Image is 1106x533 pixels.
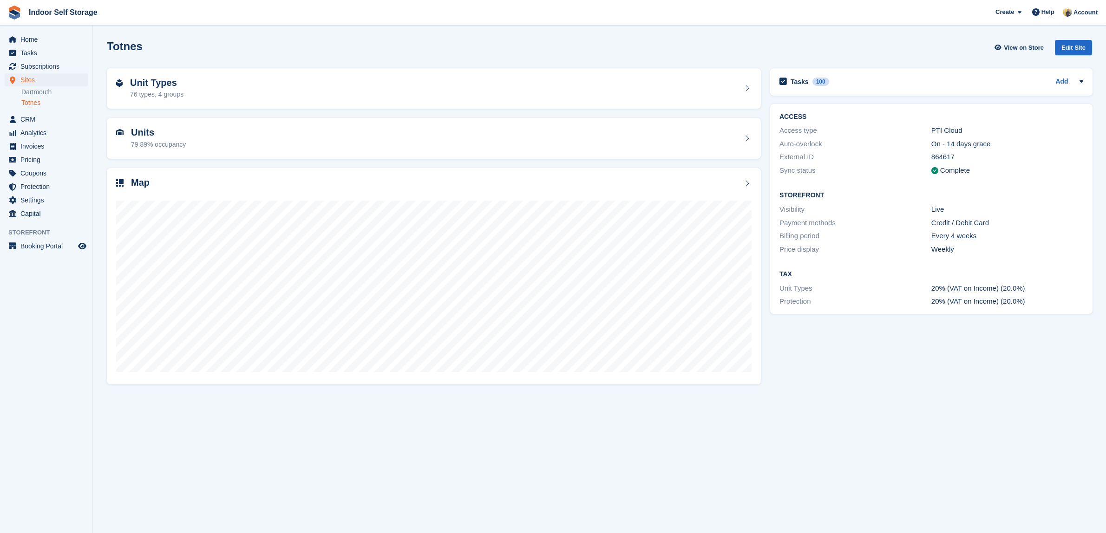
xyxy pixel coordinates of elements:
div: 20% (VAT on Income) (20.0%) [931,296,1083,307]
a: menu [5,140,88,153]
h2: Tasks [791,78,809,86]
div: PTI Cloud [931,125,1083,136]
a: Dartmouth [21,88,88,97]
img: stora-icon-8386f47178a22dfd0bd8f6a31ec36ba5ce8667c1dd55bd0f319d3a0aa187defe.svg [7,6,21,19]
span: Capital [20,207,76,220]
span: Create [995,7,1014,17]
a: Map [107,168,761,385]
a: Indoor Self Storage [25,5,101,20]
a: Totnes [21,98,88,107]
span: Invoices [20,140,76,153]
div: 864617 [931,152,1083,162]
a: menu [5,33,88,46]
span: Booking Portal [20,240,76,253]
a: View on Store [993,40,1047,55]
a: menu [5,153,88,166]
div: Weekly [931,244,1083,255]
span: Home [20,33,76,46]
div: Unit Types [779,283,931,294]
a: menu [5,207,88,220]
div: Live [931,204,1083,215]
a: menu [5,180,88,193]
img: map-icn-33ee37083ee616e46c38cad1a60f524a97daa1e2b2c8c0bc3eb3415660979fc1.svg [116,179,124,187]
a: menu [5,240,88,253]
div: 20% (VAT on Income) (20.0%) [931,283,1083,294]
span: Tasks [20,46,76,59]
div: Price display [779,244,931,255]
div: Credit / Debit Card [931,218,1083,228]
a: Unit Types 76 types, 4 groups [107,68,761,109]
a: menu [5,60,88,73]
div: Every 4 weeks [931,231,1083,241]
span: Sites [20,73,76,86]
div: Visibility [779,204,931,215]
span: CRM [20,113,76,126]
div: 100 [812,78,829,86]
div: Sync status [779,165,931,176]
h2: Map [131,177,150,188]
span: Storefront [8,228,92,237]
div: Complete [940,165,970,176]
div: Payment methods [779,218,931,228]
div: External ID [779,152,931,162]
a: menu [5,73,88,86]
img: Jo Moon [1063,7,1072,17]
div: On - 14 days grace [931,139,1083,149]
a: Preview store [77,240,88,252]
span: Coupons [20,167,76,180]
h2: Totnes [107,40,143,52]
div: Protection [779,296,931,307]
a: menu [5,194,88,207]
span: Pricing [20,153,76,166]
div: 76 types, 4 groups [130,90,183,99]
span: Account [1073,8,1098,17]
h2: ACCESS [779,113,1083,121]
span: Analytics [20,126,76,139]
a: menu [5,126,88,139]
h2: Units [131,127,186,138]
h2: Unit Types [130,78,183,88]
div: Auto-overlock [779,139,931,149]
img: unit-icn-7be61d7bf1b0ce9d3e12c5938cc71ed9869f7b940bace4675aadf7bd6d80202e.svg [116,129,124,136]
img: unit-type-icn-2b2737a686de81e16bb02015468b77c625bbabd49415b5ef34ead5e3b44a266d.svg [116,79,123,87]
div: Edit Site [1055,40,1092,55]
div: Access type [779,125,931,136]
span: Protection [20,180,76,193]
div: Billing period [779,231,931,241]
a: Units 79.89% occupancy [107,118,761,159]
span: Subscriptions [20,60,76,73]
span: Settings [20,194,76,207]
h2: Tax [779,271,1083,278]
a: Add [1055,77,1068,87]
a: menu [5,46,88,59]
a: menu [5,167,88,180]
h2: Storefront [779,192,1083,199]
a: Edit Site [1055,40,1092,59]
div: 79.89% occupancy [131,140,186,149]
a: menu [5,113,88,126]
span: View on Store [1004,43,1044,52]
span: Help [1041,7,1054,17]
